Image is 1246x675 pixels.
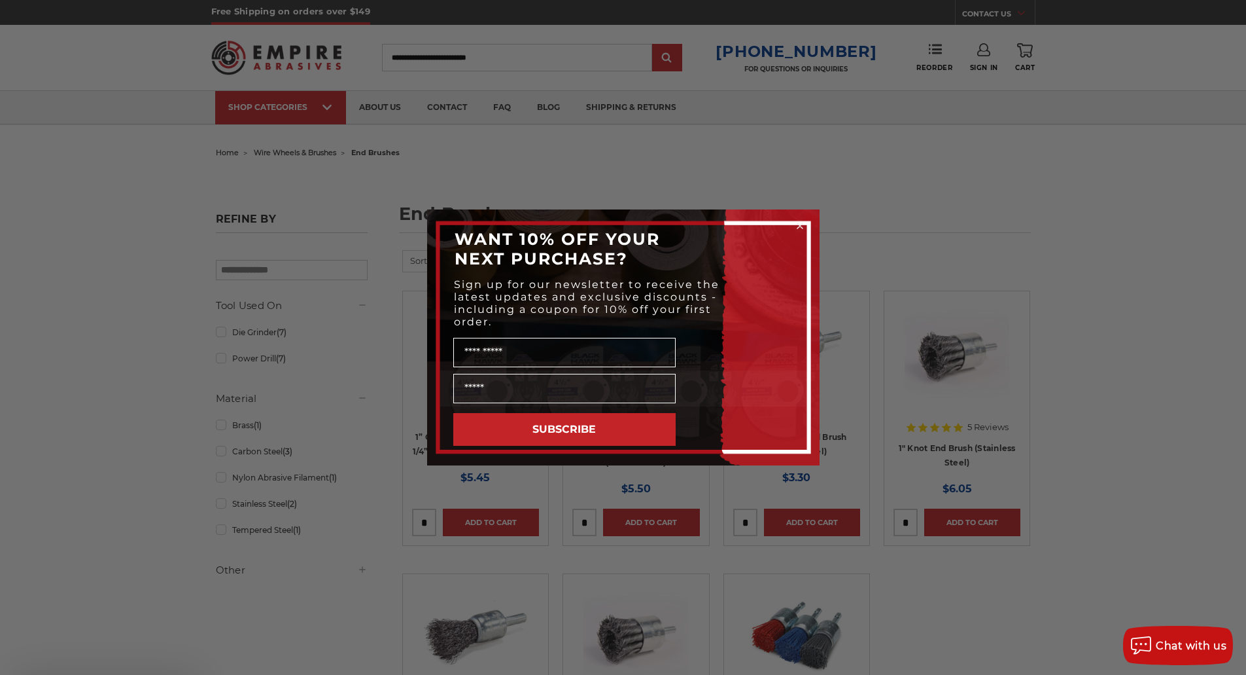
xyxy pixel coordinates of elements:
span: Chat with us [1156,640,1226,652]
span: WANT 10% OFF YOUR NEXT PURCHASE? [455,229,660,268]
input: Email [453,374,676,403]
span: Sign up for our newsletter to receive the latest updates and exclusive discounts - including a co... [454,278,719,328]
button: Chat with us [1123,626,1233,665]
button: Close dialog [793,219,806,232]
button: SUBSCRIBE [453,413,676,446]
